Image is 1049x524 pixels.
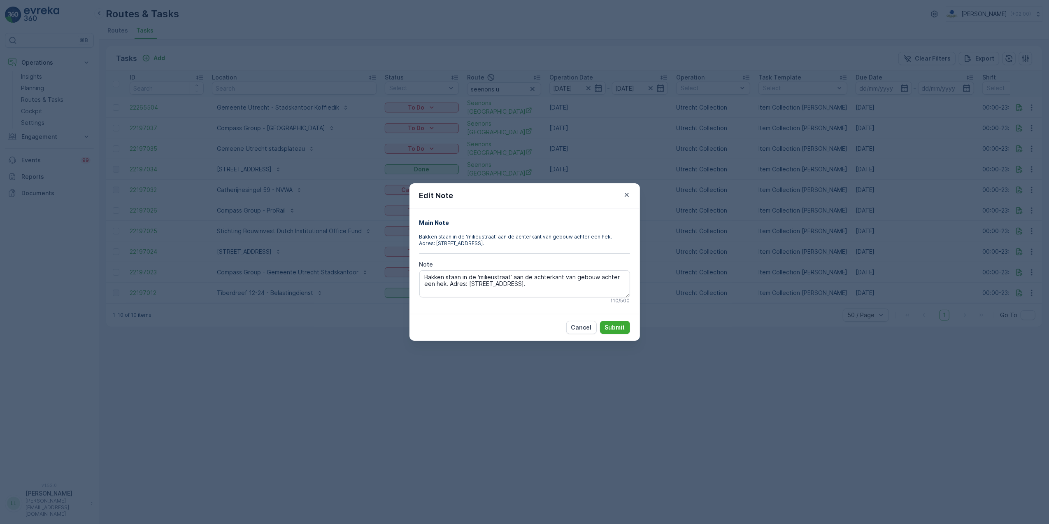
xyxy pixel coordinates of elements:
h4: Main Note [419,218,630,227]
p: Edit Note [419,190,454,201]
p: Bakken staan in de ‘milieustraat’ aan de achterkant van gebouw achter een hek. Adres: [STREET_ADD... [419,234,630,247]
p: Cancel [571,323,592,332]
p: 110 / 500 [611,297,630,304]
textarea: Bakken staan in de ‘milieustraat’ aan de achterkant van gebouw achter een hek. Adres: [STREET_ADD... [419,270,630,297]
p: Submit [605,323,625,332]
button: Cancel [566,321,597,334]
label: Note [419,261,433,268]
button: Submit [600,321,630,334]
